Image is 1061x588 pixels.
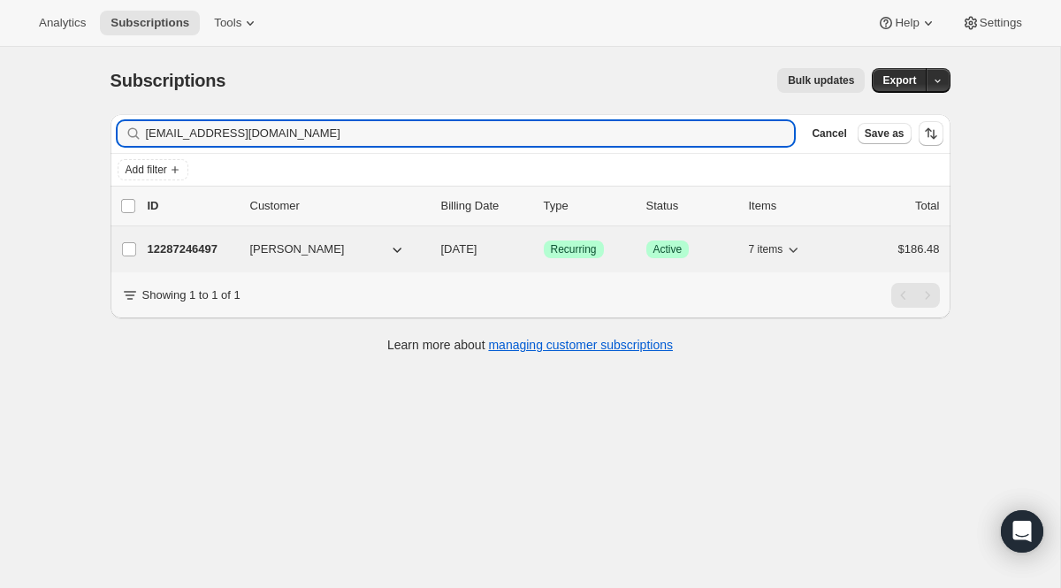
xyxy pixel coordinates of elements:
a: managing customer subscriptions [488,338,673,352]
span: Recurring [551,242,597,256]
button: Settings [951,11,1033,35]
p: Billing Date [441,197,530,215]
button: Analytics [28,11,96,35]
button: Subscriptions [100,11,200,35]
p: Learn more about [387,336,673,354]
button: Add filter [118,159,188,180]
button: Save as [858,123,912,144]
button: Tools [203,11,270,35]
p: ID [148,197,236,215]
button: [PERSON_NAME] [240,235,416,263]
div: Type [544,197,632,215]
span: [DATE] [441,242,477,256]
p: Showing 1 to 1 of 1 [142,286,240,304]
button: Sort the results [919,121,943,146]
div: IDCustomerBilling DateTypeStatusItemsTotal [148,197,940,215]
button: Export [872,68,927,93]
button: Bulk updates [777,68,865,93]
button: Cancel [805,123,853,144]
p: Status [646,197,735,215]
span: Save as [865,126,905,141]
span: Active [653,242,683,256]
input: Filter subscribers [146,121,795,146]
span: [PERSON_NAME] [250,241,345,258]
span: Add filter [126,163,167,177]
span: Analytics [39,16,86,30]
div: Open Intercom Messenger [1001,510,1043,553]
button: 7 items [749,237,803,262]
span: Subscriptions [111,71,226,90]
span: Tools [214,16,241,30]
nav: Pagination [891,283,940,308]
span: 7 items [749,242,783,256]
span: $186.48 [898,242,940,256]
span: Export [882,73,916,88]
span: Subscriptions [111,16,189,30]
div: 12287246497[PERSON_NAME][DATE]SuccessRecurringSuccessActive7 items$186.48 [148,237,940,262]
p: Customer [250,197,427,215]
p: 12287246497 [148,241,236,258]
span: Help [895,16,919,30]
span: Bulk updates [788,73,854,88]
div: Items [749,197,837,215]
span: Settings [980,16,1022,30]
p: Total [915,197,939,215]
span: Cancel [812,126,846,141]
button: Help [866,11,947,35]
